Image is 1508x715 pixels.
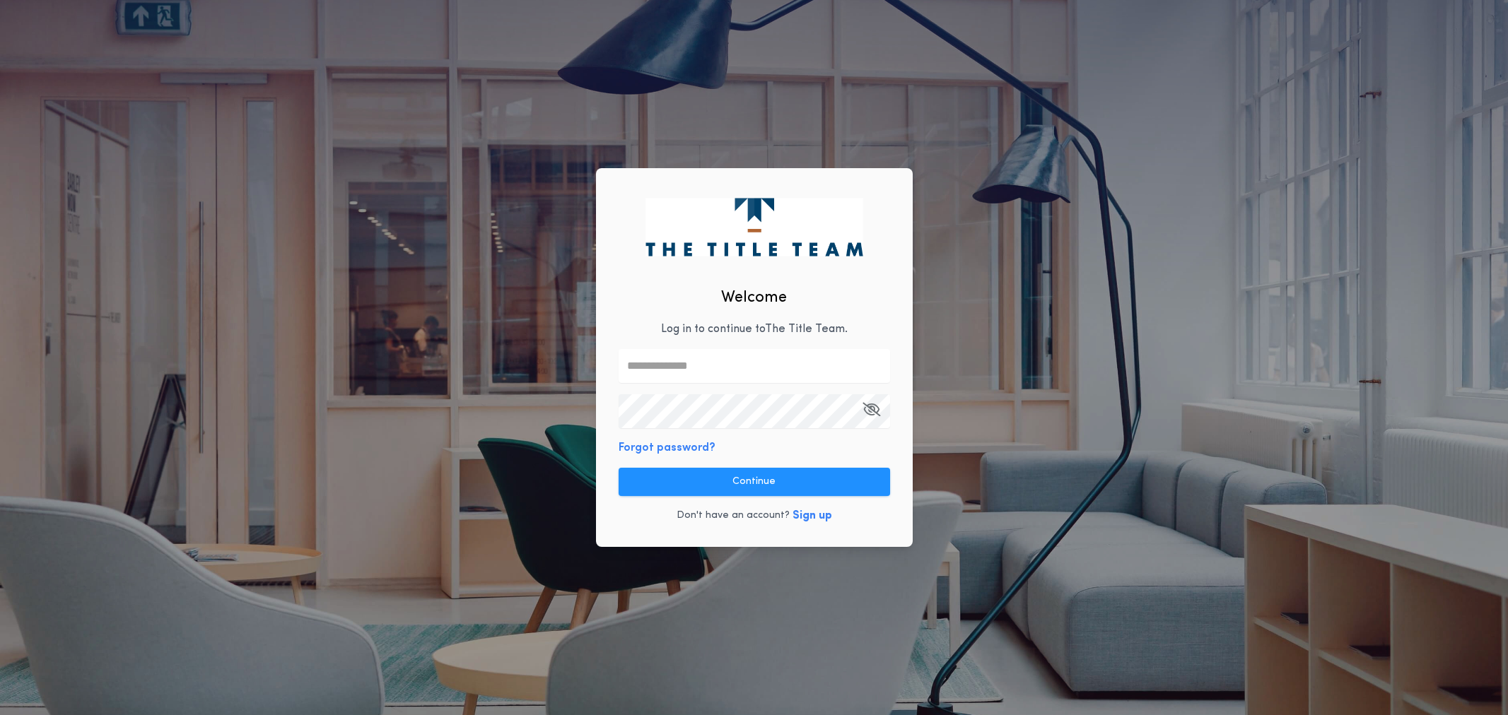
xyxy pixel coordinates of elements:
[721,286,787,309] h2: Welcome
[645,198,863,256] img: logo
[619,468,890,496] button: Continue
[619,439,715,456] button: Forgot password?
[677,509,790,523] p: Don't have an account?
[661,321,848,338] p: Log in to continue to The Title Team .
[793,507,832,524] button: Sign up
